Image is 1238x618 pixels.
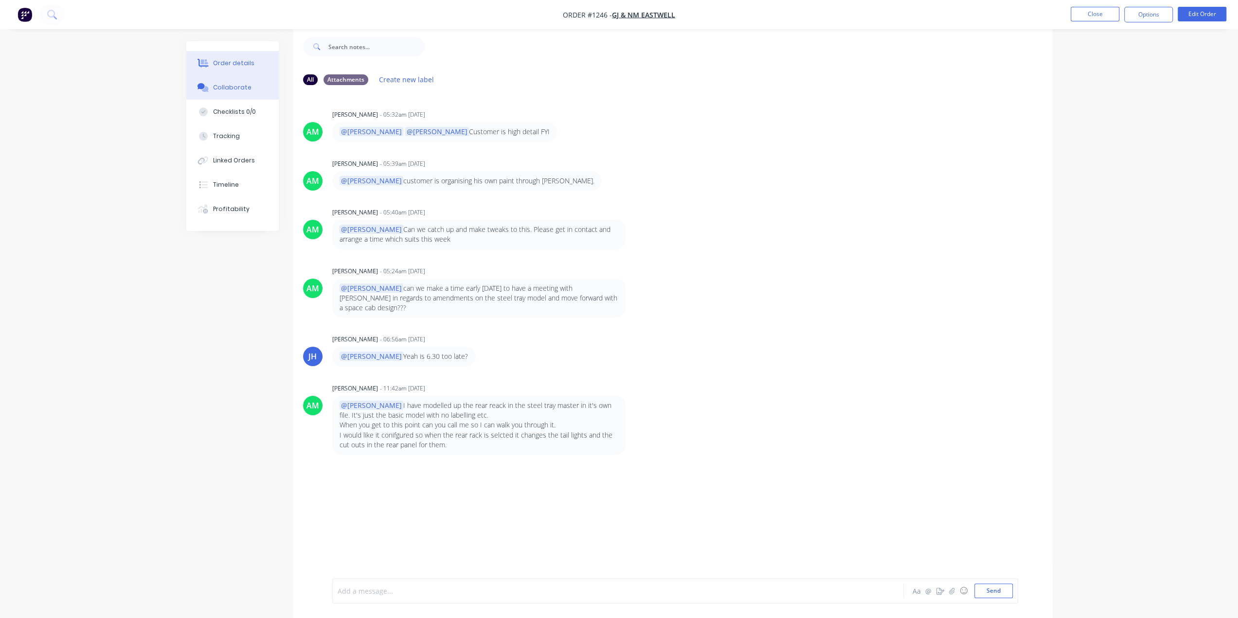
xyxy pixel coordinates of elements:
div: Tracking [213,132,240,141]
div: [PERSON_NAME] [332,267,378,276]
p: can we make a time early [DATE] to have a meeting with [PERSON_NAME] in regards to amendments on ... [340,283,618,313]
button: Tracking [186,124,279,148]
div: Order details [213,59,254,68]
div: [PERSON_NAME] [332,384,378,393]
div: - 11:42am [DATE] [380,384,425,393]
button: Create new label [374,73,439,86]
input: Search notes... [328,37,425,56]
p: Yeah is 6.30 too late? [340,352,468,361]
span: @[PERSON_NAME] [340,225,403,234]
button: @ [923,585,934,597]
span: @[PERSON_NAME] [340,283,403,293]
div: - 05:24am [DATE] [380,267,425,276]
button: Aa [911,585,923,597]
div: [PERSON_NAME] [332,159,378,168]
p: When you get to this point can you call me so I can walk you through it. [340,420,618,430]
div: Attachments [323,74,368,85]
button: Close [1071,7,1119,21]
span: @[PERSON_NAME] [340,401,403,410]
button: Order details [186,51,279,75]
div: - 05:32am [DATE] [380,110,425,119]
button: Checklists 0/0 [186,100,279,124]
p: Can we catch up and make tweaks to this. Please get in contact and arrange a time which suits thi... [340,225,618,245]
button: Send [974,583,1013,598]
div: Profitability [213,205,250,213]
span: @[PERSON_NAME] [340,352,403,361]
div: - 06:56am [DATE] [380,335,425,344]
div: [PERSON_NAME] [332,110,378,119]
p: Customer is high detail FYI [340,127,550,137]
button: Linked Orders [186,148,279,173]
div: - 05:39am [DATE] [380,159,425,168]
button: Profitability [186,197,279,221]
div: Linked Orders [213,156,255,165]
p: customer is organising his own paint through [PERSON_NAME]. [340,176,594,186]
button: Options [1124,7,1173,22]
div: Checklists 0/0 [213,107,256,116]
div: AM [306,175,319,187]
div: [PERSON_NAME] [332,208,378,217]
span: Order #1246 - [563,10,612,19]
p: I have modelled up the rear reack in the steel tray master in it's own file. It's just the basic ... [340,401,618,421]
div: AM [306,400,319,411]
button: ☺ [958,585,969,597]
button: Edit Order [1178,7,1226,21]
div: All [303,74,318,85]
img: Factory [18,7,32,22]
div: AM [306,126,319,138]
div: - 05:40am [DATE] [380,208,425,217]
div: AM [306,224,319,235]
div: Collaborate [213,83,251,92]
span: @[PERSON_NAME] [340,127,403,136]
span: @[PERSON_NAME] [340,176,403,185]
div: JH [308,351,317,362]
div: [PERSON_NAME] [332,335,378,344]
button: Collaborate [186,75,279,100]
span: @[PERSON_NAME] [405,127,469,136]
div: Timeline [213,180,239,189]
p: I would like it conifgured so when the rear rack is selcted it changes the tail lights and the cu... [340,430,618,450]
a: GJ & NM Eastwell [612,10,675,19]
div: AM [306,283,319,294]
button: Timeline [186,173,279,197]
